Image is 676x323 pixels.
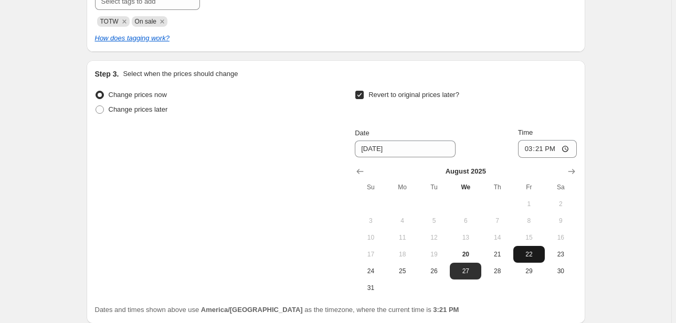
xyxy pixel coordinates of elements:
span: 16 [549,233,572,242]
span: 10 [359,233,382,242]
span: Mo [391,183,414,191]
span: Revert to original prices later? [368,91,459,99]
span: 8 [517,217,541,225]
span: 25 [391,267,414,275]
button: Saturday August 2 2025 [545,196,576,212]
button: Thursday August 14 2025 [481,229,513,246]
span: 7 [485,217,509,225]
p: Select when the prices should change [123,69,238,79]
span: Time [518,128,533,136]
span: Tu [423,183,446,191]
span: 27 [454,267,477,275]
span: Fr [517,183,541,191]
span: 1 [517,200,541,208]
span: 5 [423,217,446,225]
th: Monday [387,179,418,196]
span: 15 [517,233,541,242]
b: 3:21 PM [433,306,459,314]
button: Thursday August 7 2025 [481,212,513,229]
span: 14 [485,233,509,242]
button: Thursday August 21 2025 [481,246,513,263]
button: Saturday August 30 2025 [545,263,576,279]
button: Friday August 29 2025 [513,263,545,279]
button: Sunday August 31 2025 [355,279,386,296]
span: Su [359,183,382,191]
button: Saturday August 16 2025 [545,229,576,246]
th: Tuesday [418,179,450,196]
button: Friday August 15 2025 [513,229,545,246]
th: Thursday [481,179,513,196]
button: Saturday August 23 2025 [545,246,576,263]
span: 11 [391,233,414,242]
button: Sunday August 10 2025 [355,229,386,246]
input: 12:00 [518,140,577,158]
button: Friday August 8 2025 [513,212,545,229]
button: Sunday August 3 2025 [355,212,386,229]
span: 18 [391,250,414,259]
span: 19 [423,250,446,259]
button: Show next month, September 2025 [564,164,579,179]
button: Today Wednesday August 20 2025 [450,246,481,263]
b: America/[GEOGRAPHIC_DATA] [201,306,303,314]
button: Monday August 18 2025 [387,246,418,263]
span: 20 [454,250,477,259]
span: 9 [549,217,572,225]
span: 31 [359,284,382,292]
button: Tuesday August 12 2025 [418,229,450,246]
th: Friday [513,179,545,196]
span: Change prices now [109,91,167,99]
button: Saturday August 9 2025 [545,212,576,229]
span: 3 [359,217,382,225]
span: Th [485,183,509,191]
span: 2 [549,200,572,208]
span: 22 [517,250,541,259]
span: We [454,183,477,191]
button: Monday August 11 2025 [387,229,418,246]
button: Tuesday August 5 2025 [418,212,450,229]
span: 23 [549,250,572,259]
button: Friday August 22 2025 [513,246,545,263]
button: Remove TOTW [120,17,129,26]
button: Monday August 25 2025 [387,263,418,279]
span: 13 [454,233,477,242]
span: 17 [359,250,382,259]
span: Dates and times shown above use as the timezone, where the current time is [95,306,459,314]
span: 29 [517,267,541,275]
th: Saturday [545,179,576,196]
button: Monday August 4 2025 [387,212,418,229]
button: Sunday August 24 2025 [355,263,386,279]
span: 30 [549,267,572,275]
button: Thursday August 28 2025 [481,263,513,279]
span: 6 [454,217,477,225]
span: 26 [423,267,446,275]
span: 21 [485,250,509,259]
button: Wednesday August 13 2025 [450,229,481,246]
span: 4 [391,217,414,225]
button: Remove On sale [157,17,167,26]
a: How does tagging work? [95,34,170,42]
span: Date [355,129,369,137]
button: Wednesday August 27 2025 [450,263,481,279]
span: Change prices later [109,105,168,113]
th: Sunday [355,179,386,196]
span: 12 [423,233,446,242]
button: Tuesday August 19 2025 [418,246,450,263]
button: Wednesday August 6 2025 [450,212,481,229]
h2: Step 3. [95,69,119,79]
span: 28 [485,267,509,275]
button: Friday August 1 2025 [513,196,545,212]
button: Tuesday August 26 2025 [418,263,450,279]
input: 8/20/2025 [355,141,456,157]
span: Sa [549,183,572,191]
span: 24 [359,267,382,275]
span: TOTW [100,18,119,25]
th: Wednesday [450,179,481,196]
button: Show previous month, July 2025 [353,164,367,179]
button: Sunday August 17 2025 [355,246,386,263]
span: On sale [135,18,156,25]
